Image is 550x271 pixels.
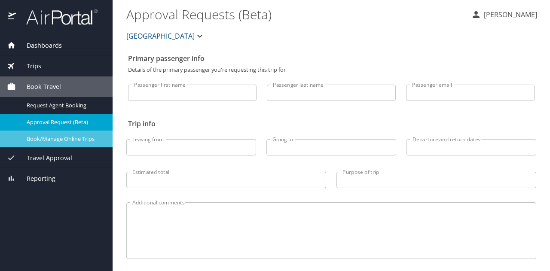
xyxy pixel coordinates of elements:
[27,135,102,143] span: Book/Manage Online Trips
[27,101,102,110] span: Request Agent Booking
[481,9,537,20] p: [PERSON_NAME]
[17,9,98,25] img: airportal-logo.png
[16,41,62,50] span: Dashboards
[128,52,535,65] h2: Primary passenger info
[123,27,208,45] button: [GEOGRAPHIC_DATA]
[128,117,535,131] h2: Trip info
[16,61,41,71] span: Trips
[16,153,72,163] span: Travel Approval
[128,67,535,73] p: Details of the primary passenger you're requesting this trip for
[126,1,464,27] h1: Approval Requests (Beta)
[467,7,541,22] button: [PERSON_NAME]
[16,174,55,183] span: Reporting
[126,30,195,42] span: [GEOGRAPHIC_DATA]
[27,118,102,126] span: Approval Request (Beta)
[16,82,61,91] span: Book Travel
[8,9,17,25] img: icon-airportal.png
